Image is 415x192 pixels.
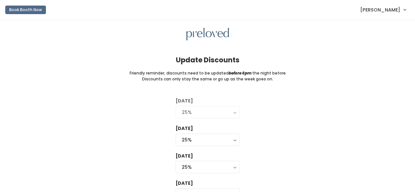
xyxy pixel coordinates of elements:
span: [PERSON_NAME] [360,6,400,13]
label: [DATE] [176,180,193,187]
a: Book Booth Now [5,3,46,17]
small: Friendly reminder, discounts need to be updated the night before [130,70,286,76]
label: [DATE] [176,97,193,104]
label: [DATE] [176,153,193,160]
small: Discounts can only stay the same or go up as the week goes on. [142,76,273,82]
button: 25% [176,134,240,146]
label: [DATE] [176,125,193,132]
button: Book Booth Now [5,6,46,14]
div: 25% [182,109,234,116]
button: 25% [176,106,240,118]
a: [PERSON_NAME] [354,3,412,17]
div: 25% [182,136,234,143]
h4: Update Discounts [176,56,239,64]
div: 25% [182,163,234,171]
i: before 6pm [229,70,252,76]
img: preloved logo [186,28,229,41]
button: 25% [176,161,240,173]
